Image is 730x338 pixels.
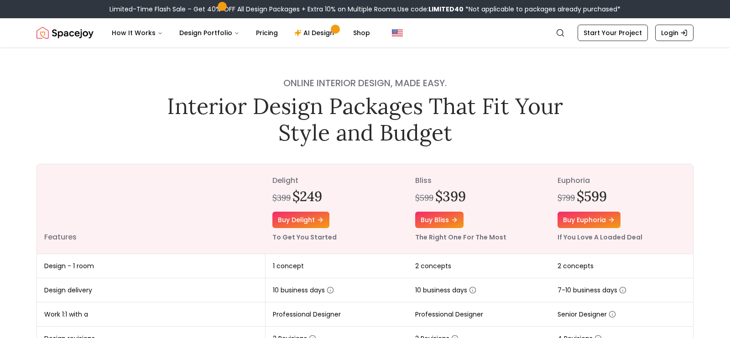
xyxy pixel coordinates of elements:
h2: $399 [435,188,466,204]
a: Buy euphoria [558,212,620,228]
button: How It Works [104,24,170,42]
div: Limited-Time Flash Sale – Get 40% OFF All Design Packages + Extra 10% on Multiple Rooms. [109,5,620,14]
td: Design - 1 room [37,254,265,278]
small: To Get You Started [272,233,337,242]
img: United States [392,27,403,38]
a: Start Your Project [578,25,648,41]
p: euphoria [558,175,686,186]
span: 10 business days [415,286,476,295]
a: Buy delight [272,212,329,228]
h2: $249 [292,188,322,204]
div: $599 [415,192,433,204]
span: 2 concepts [558,261,594,270]
p: bliss [415,175,543,186]
span: Use code: [397,5,464,14]
span: Professional Designer [415,310,483,319]
a: Shop [346,24,377,42]
b: LIMITED40 [428,5,464,14]
span: 10 business days [273,286,334,295]
span: Professional Designer [273,310,341,319]
a: Spacejoy [36,24,94,42]
span: 1 concept [273,261,304,270]
a: Pricing [249,24,285,42]
a: Login [655,25,693,41]
div: $399 [272,192,291,204]
small: If You Love A Loaded Deal [558,233,642,242]
span: 2 concepts [415,261,451,270]
img: Spacejoy Logo [36,24,94,42]
td: Design delivery [37,278,265,302]
h4: Online interior design, made easy. [161,77,569,89]
a: Buy bliss [415,212,464,228]
span: Senior Designer [558,310,616,319]
td: Work 1:1 with a [37,302,265,327]
nav: Global [36,18,693,47]
th: Features [37,164,265,254]
h2: $599 [577,188,607,204]
span: 7-10 business days [558,286,626,295]
button: Design Portfolio [172,24,247,42]
a: AI Design [287,24,344,42]
span: *Not applicable to packages already purchased* [464,5,620,14]
nav: Main [104,24,377,42]
small: The Right One For The Most [415,233,506,242]
h1: Interior Design Packages That Fit Your Style and Budget [161,93,569,146]
div: $799 [558,192,575,204]
p: delight [272,175,401,186]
